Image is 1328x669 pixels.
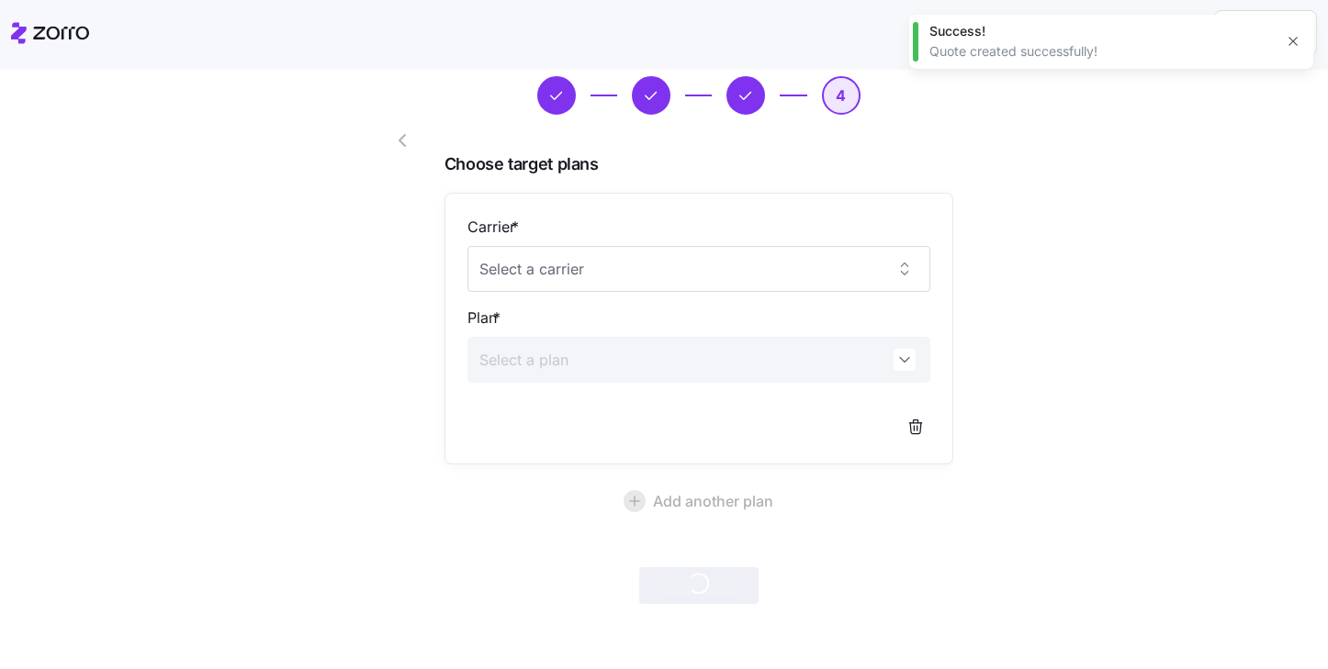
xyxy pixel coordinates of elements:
[653,490,773,512] span: Add another plan
[822,76,861,115] button: 4
[467,337,930,383] input: Select a plan
[445,479,953,523] button: Add another plan
[929,42,1273,61] div: Quote created successfully!
[929,22,1273,40] div: Success!
[624,490,646,512] svg: add icon
[467,216,523,239] label: Carrier
[467,246,930,292] input: Select a carrier
[445,151,953,178] span: Choose target plans
[467,307,504,329] label: Plan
